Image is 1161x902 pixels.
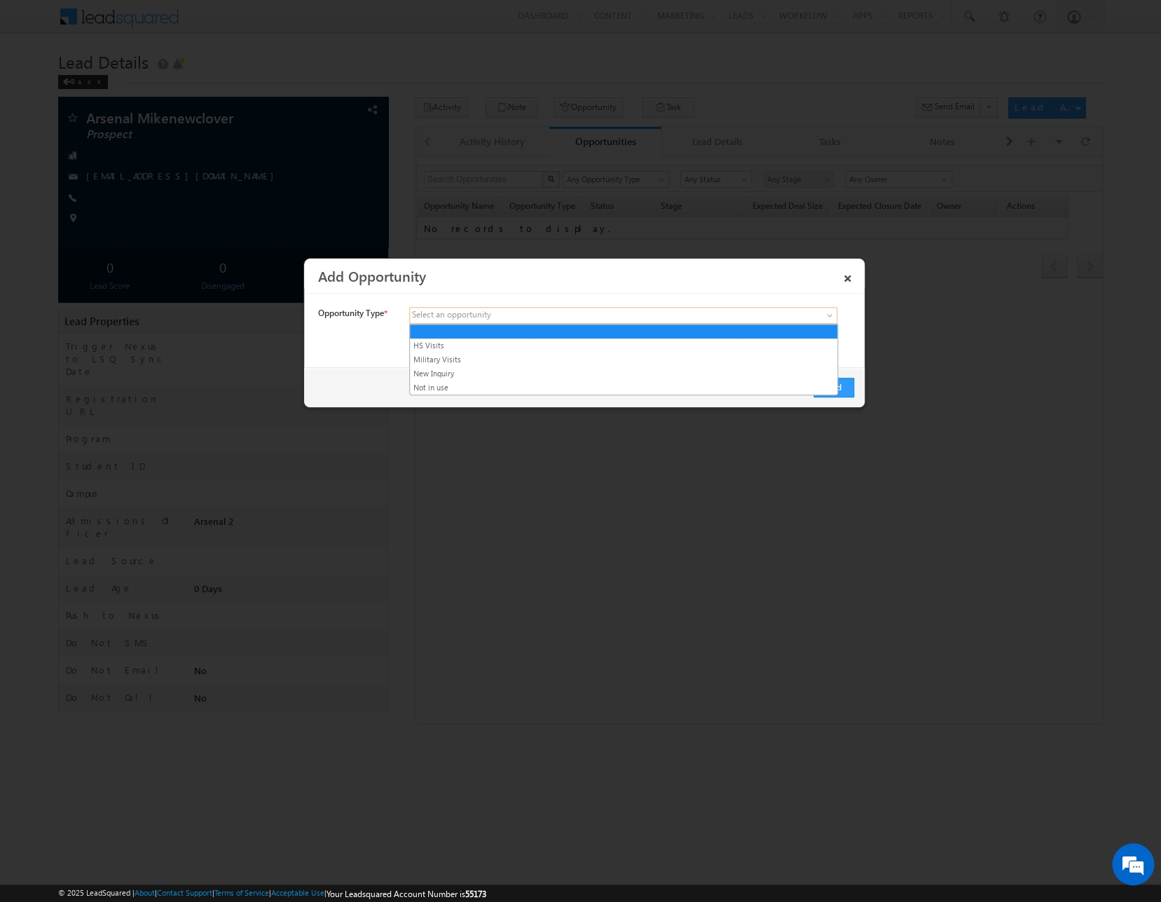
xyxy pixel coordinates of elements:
div: Select an opportunity [412,308,491,321]
a: × [836,264,860,288]
a: HS Visits [410,339,837,352]
h3: Add Opportunity [318,264,836,288]
a: Terms of Service [214,888,269,897]
a: Military Visits [410,353,837,366]
span: Your Leadsquared Account Number is [327,888,486,898]
a: New Inquiry [410,367,837,380]
span: © 2025 LeadSquared | | | | | [58,887,486,900]
span: Opportunity Type [318,307,384,320]
a: Contact Support [157,888,212,897]
a: Not in use [410,381,837,394]
a: About [135,888,155,897]
span: 55173 [465,888,486,898]
a: Acceptable Use [271,888,324,897]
